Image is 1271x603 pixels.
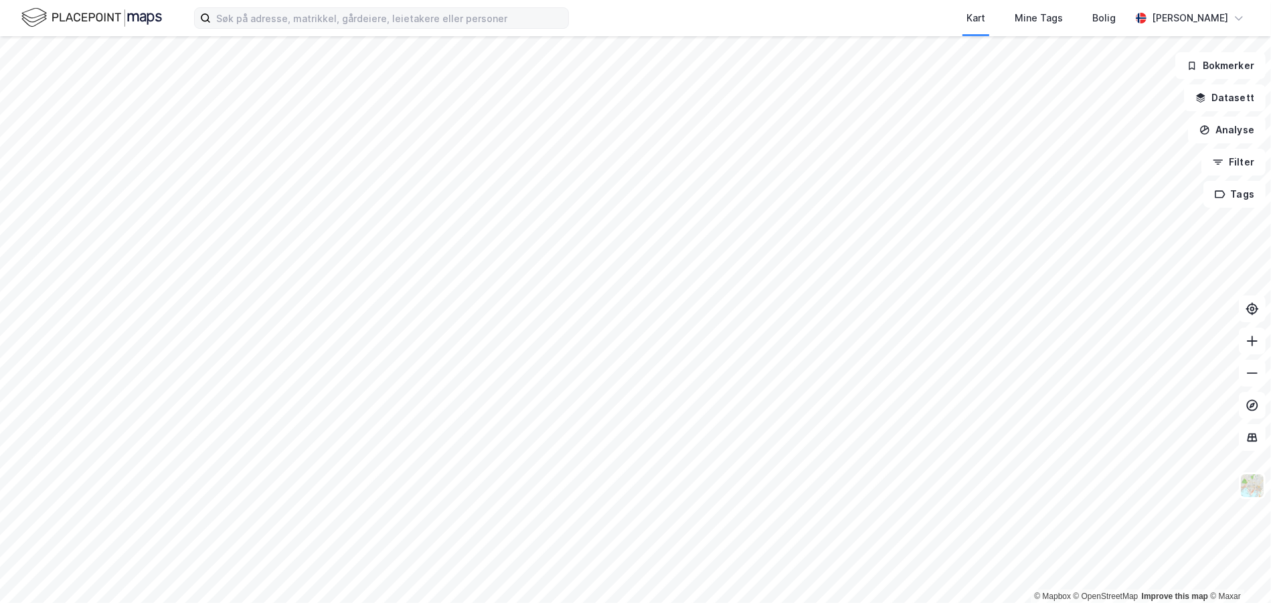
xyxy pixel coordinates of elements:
img: logo.f888ab2527a4732fd821a326f86c7f29.svg [21,6,162,29]
input: Søk på adresse, matrikkel, gårdeiere, leietakere eller personer [211,8,568,28]
div: Bolig [1092,10,1116,26]
div: Mine Tags [1015,10,1063,26]
div: [PERSON_NAME] [1152,10,1228,26]
div: Kart [966,10,985,26]
div: Kontrollprogram for chat [1204,539,1271,603]
iframe: Chat Widget [1204,539,1271,603]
